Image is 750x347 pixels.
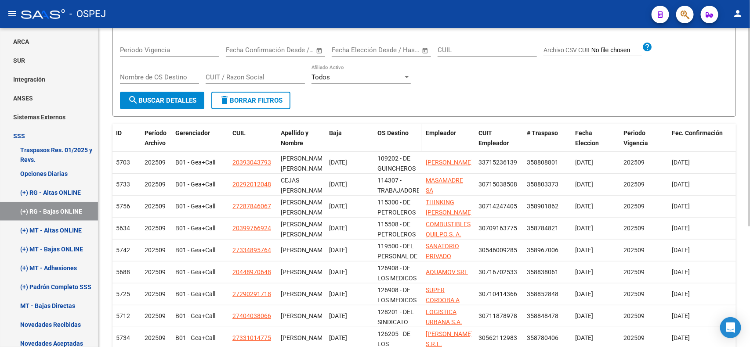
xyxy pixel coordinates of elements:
span: [PERSON_NAME] [PERSON_NAME] [281,155,328,172]
span: Todos [312,73,330,81]
datatable-header-cell: # Traspaso [523,124,572,153]
span: 30714247405 [478,203,517,210]
span: SUPER CORDOBA A GRANEL SOCIEDA [426,286,460,323]
datatable-header-cell: ID [112,124,141,153]
datatable-header-cell: Fec. Confirmación [668,124,734,153]
span: [DATE] [575,159,593,166]
span: 202509 [623,312,645,319]
span: B01 - Gea+Call [175,268,215,275]
span: B01 - Gea+Call [175,247,215,254]
span: 202509 [145,247,166,254]
span: B01 - Gea+Call [175,203,215,210]
span: 115300 - DE PETROLEROS [377,199,416,216]
span: [DATE] [672,181,690,188]
span: 20292012048 [232,181,271,188]
span: B01 - Gea+Call [175,334,215,341]
span: SANATORIO PRIVADO CAROYA S R L [426,243,464,270]
span: LOGISTICA URBANA S.A. [426,308,462,326]
span: 358848478 [527,312,558,319]
span: Fecha Eleccion [575,129,599,147]
span: [PERSON_NAME] [281,290,328,297]
span: 27331014775 [232,334,271,341]
span: [DATE] [575,203,593,210]
span: 5756 [116,203,130,210]
span: [DATE] [575,181,593,188]
span: [PERSON_NAME] [PERSON_NAME] [281,221,328,238]
mat-icon: person [732,8,743,19]
span: # Traspaso [527,129,558,136]
span: 27404038066 [232,312,271,319]
span: 27334895764 [232,247,271,254]
mat-icon: help [642,42,652,52]
span: [DATE] [575,290,593,297]
span: [DATE] [575,247,593,254]
span: 5734 [116,334,130,341]
div: [DATE] [329,245,370,255]
span: OS Destino [377,129,409,136]
datatable-header-cell: CUIL [229,124,277,153]
div: [DATE] [329,311,370,321]
span: B01 - Gea+Call [175,290,215,297]
span: 5712 [116,312,130,319]
span: - OSPEJ [69,4,106,24]
div: [DATE] [329,157,370,168]
span: Borrar Filtros [219,97,283,104]
span: [DATE] [672,268,690,275]
span: Fec. Confirmación [672,129,723,136]
span: Apellido y Nombre [281,129,308,147]
mat-icon: menu [7,8,18,19]
datatable-header-cell: Empleador [422,124,475,153]
span: 27287846067 [232,203,271,210]
span: 27290291718 [232,290,271,297]
span: 358780406 [527,334,558,341]
span: 202509 [145,203,166,210]
span: [DATE] [575,334,593,341]
span: 109202 - DE GUINCHEROS Y MAQUINISTAS DE GRUAS MOVILES [377,155,417,212]
span: 202509 [145,181,166,188]
span: B01 - Gea+Call [175,181,215,188]
datatable-header-cell: Periodo Vigencia [620,124,668,153]
span: Gerenciador [175,129,210,136]
span: [PERSON_NAME] [281,312,328,319]
span: [DATE] [575,268,593,275]
datatable-header-cell: Apellido y Nombre [277,124,326,153]
datatable-header-cell: Fecha Eleccion [572,124,620,153]
span: [PERSON_NAME] [PERSON_NAME] ZIT [281,199,328,226]
button: Buscar Detalles [120,92,204,109]
span: THINKING [PERSON_NAME] S. A. U. [426,199,473,226]
span: 20448970648 [232,268,271,275]
span: 5688 [116,268,130,275]
span: 20393043793 [232,159,271,166]
span: 202509 [145,334,166,341]
span: 202509 [623,334,645,341]
span: 202509 [623,225,645,232]
span: AQUAMOV SRL [426,268,468,275]
span: [DATE] [672,312,690,319]
span: 202509 [623,268,645,275]
span: 202509 [623,290,645,297]
span: [PERSON_NAME] [426,159,473,166]
span: 30546009285 [478,247,517,254]
input: Fecha fin [375,46,418,54]
span: CUIL [232,129,246,136]
span: [DATE] [672,203,690,210]
span: Período Archivo [145,129,167,147]
span: 5725 [116,290,130,297]
div: [DATE] [329,223,370,233]
span: 30562112983 [478,334,517,341]
div: [DATE] [329,289,370,299]
span: 30711878978 [478,312,517,319]
span: 358901862 [527,203,558,210]
span: B01 - Gea+Call [175,312,215,319]
span: 358808801 [527,159,558,166]
span: 5703 [116,159,130,166]
span: B01 - Gea+Call [175,159,215,166]
mat-icon: delete [219,95,230,105]
span: 126908 - DE LOS MEDICOS DE LA CIUDAD DE [GEOGRAPHIC_DATA] [377,265,437,311]
datatable-header-cell: Gerenciador [172,124,229,153]
div: [DATE] [329,201,370,211]
input: Archivo CSV CUIL [591,47,642,54]
input: Fecha inicio [226,46,261,54]
span: 33715236139 [478,159,517,166]
button: Open calendar [420,46,431,56]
